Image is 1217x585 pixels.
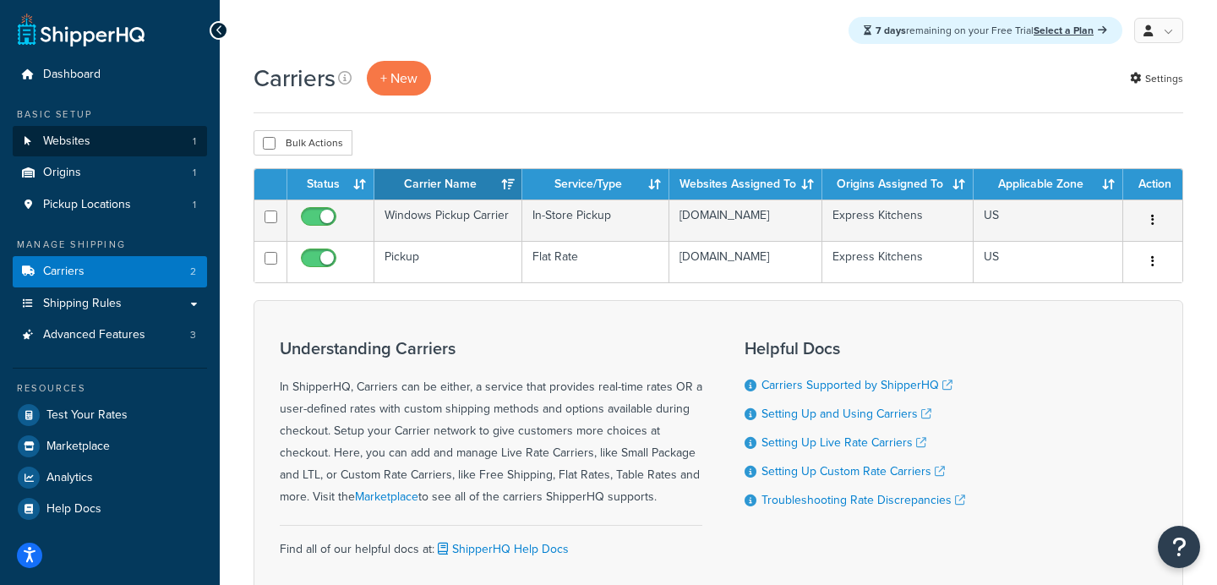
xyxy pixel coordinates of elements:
button: Bulk Actions [254,130,352,156]
span: 3 [190,328,196,342]
th: Websites Assigned To: activate to sort column ascending [669,169,822,200]
td: [DOMAIN_NAME] [669,241,822,282]
li: Websites [13,126,207,157]
span: Dashboard [43,68,101,82]
a: Carriers 2 [13,256,207,287]
h3: Understanding Carriers [280,339,702,358]
td: Flat Rate [522,241,669,282]
a: Help Docs [13,494,207,524]
div: remaining on your Free Trial [849,17,1122,44]
a: Settings [1130,67,1183,90]
th: Origins Assigned To: activate to sort column ascending [822,169,974,200]
a: Select a Plan [1034,23,1107,38]
span: Analytics [46,471,93,485]
button: + New [367,61,431,96]
a: Shipping Rules [13,288,207,320]
span: Shipping Rules [43,297,122,311]
td: US [974,241,1123,282]
a: Test Your Rates [13,400,207,430]
a: ShipperHQ Home [18,13,145,46]
a: ShipperHQ Help Docs [434,540,569,558]
div: Find all of our helpful docs at: [280,525,702,560]
span: Carriers [43,265,85,279]
th: Applicable Zone: activate to sort column ascending [974,169,1123,200]
span: Advanced Features [43,328,145,342]
a: Analytics [13,462,207,493]
td: Express Kitchens [822,200,974,241]
div: Manage Shipping [13,238,207,252]
div: In ShipperHQ, Carriers can be either, a service that provides real-time rates OR a user-defined r... [280,339,702,508]
li: Carriers [13,256,207,287]
a: Dashboard [13,59,207,90]
a: Advanced Features 3 [13,320,207,351]
span: 1 [193,134,196,149]
th: Status: activate to sort column ascending [287,169,374,200]
a: Setting Up Live Rate Carriers [761,434,926,451]
a: Pickup Locations 1 [13,189,207,221]
strong: 7 days [876,23,906,38]
li: Advanced Features [13,320,207,351]
a: Setting Up Custom Rate Carriers [761,462,945,480]
td: In-Store Pickup [522,200,669,241]
span: 1 [193,198,196,212]
span: Marketplace [46,440,110,454]
span: 1 [193,166,196,180]
span: Test Your Rates [46,408,128,423]
span: Websites [43,134,90,149]
a: Setting Up and Using Carriers [761,405,931,423]
li: Pickup Locations [13,189,207,221]
span: 2 [190,265,196,279]
li: Origins [13,157,207,189]
td: US [974,200,1123,241]
td: [DOMAIN_NAME] [669,200,822,241]
span: Origins [43,166,81,180]
h3: Helpful Docs [745,339,965,358]
a: Marketplace [355,488,418,506]
th: Service/Type: activate to sort column ascending [522,169,669,200]
span: Help Docs [46,502,101,517]
a: Origins 1 [13,157,207,189]
h1: Carriers [254,62,336,95]
td: Pickup [374,241,522,282]
td: Windows Pickup Carrier [374,200,522,241]
a: Troubleshooting Rate Discrepancies [761,491,965,509]
th: Action [1123,169,1182,200]
a: Websites 1 [13,126,207,157]
td: Express Kitchens [822,241,974,282]
span: Pickup Locations [43,198,131,212]
th: Carrier Name: activate to sort column ascending [374,169,522,200]
div: Basic Setup [13,107,207,122]
a: Marketplace [13,431,207,462]
a: Carriers Supported by ShipperHQ [761,376,952,394]
button: Open Resource Center [1158,526,1200,568]
div: Resources [13,381,207,396]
